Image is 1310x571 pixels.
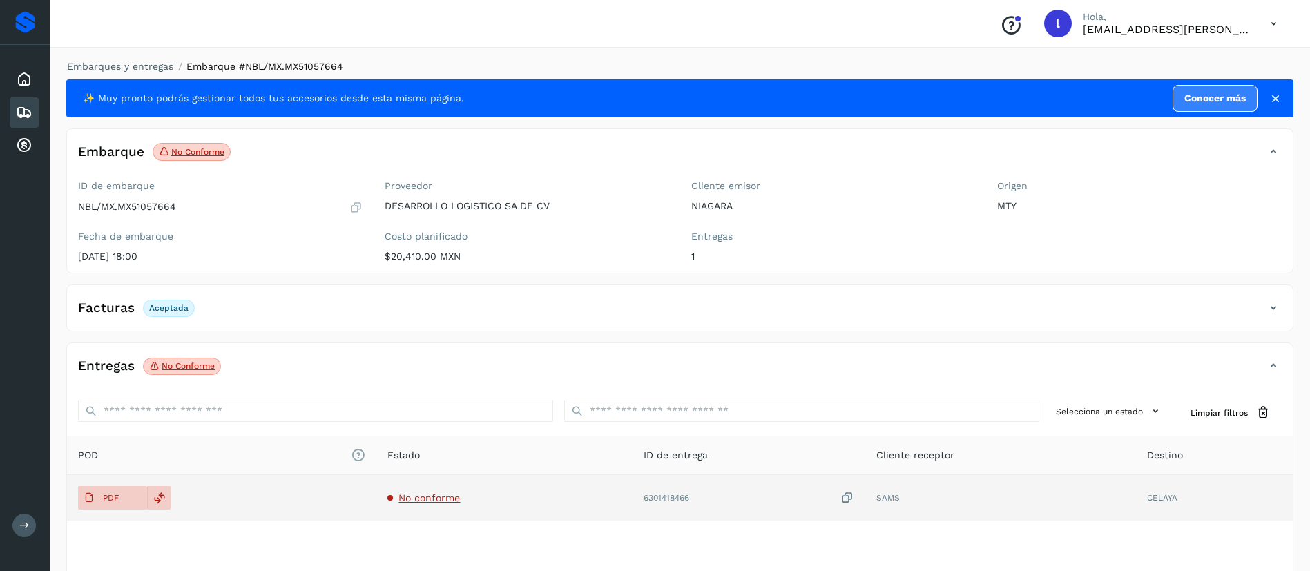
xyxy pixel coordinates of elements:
span: Estado [387,448,420,463]
span: Destino [1147,448,1183,463]
p: NIAGARA [691,200,976,212]
span: ID de entrega [644,448,708,463]
p: PDF [103,493,119,503]
span: No conforme [398,492,460,503]
nav: breadcrumb [66,59,1293,74]
p: [DATE] 18:00 [78,251,363,262]
p: No conforme [171,147,224,157]
span: Limpiar filtros [1191,407,1248,419]
p: lauraamalia.castillo@xpertal.com [1083,23,1249,36]
p: Hola, [1083,11,1249,23]
div: Cuentas por cobrar [10,130,39,161]
h4: Entregas [78,358,135,374]
a: Embarques y entregas [67,61,173,72]
div: Reemplazar POD [147,486,171,510]
span: POD [78,448,365,463]
p: MTY [997,200,1282,212]
label: Origen [997,180,1282,192]
div: Embarques [10,97,39,128]
p: $20,410.00 MXN [385,251,669,262]
button: PDF [78,486,147,510]
p: DESARROLLO LOGISTICO SA DE CV [385,200,669,212]
h4: Embarque [78,144,144,160]
div: Inicio [10,64,39,95]
button: Selecciona un estado [1050,400,1168,423]
label: ID de embarque [78,180,363,192]
td: CELAYA [1136,475,1293,521]
p: 1 [691,251,976,262]
span: Cliente receptor [876,448,954,463]
div: EntregasNo conforme [67,354,1293,389]
span: Embarque #NBL/MX.MX51057664 [186,61,343,72]
p: NBL/MX.MX51057664 [78,201,176,213]
div: FacturasAceptada [67,296,1293,331]
button: Limpiar filtros [1179,400,1282,425]
label: Proveedor [385,180,669,192]
label: Fecha de embarque [78,231,363,242]
h4: Facturas [78,300,135,316]
span: ✨ Muy pronto podrás gestionar todos tus accesorios desde esta misma página. [83,91,464,106]
td: SAMS [865,475,1136,521]
label: Cliente emisor [691,180,976,192]
p: No conforme [162,361,215,371]
a: Conocer más [1173,85,1258,112]
div: 6301418466 [644,491,855,505]
label: Costo planificado [385,231,669,242]
div: EmbarqueNo conforme [67,140,1293,175]
p: Aceptada [149,303,189,313]
label: Entregas [691,231,976,242]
